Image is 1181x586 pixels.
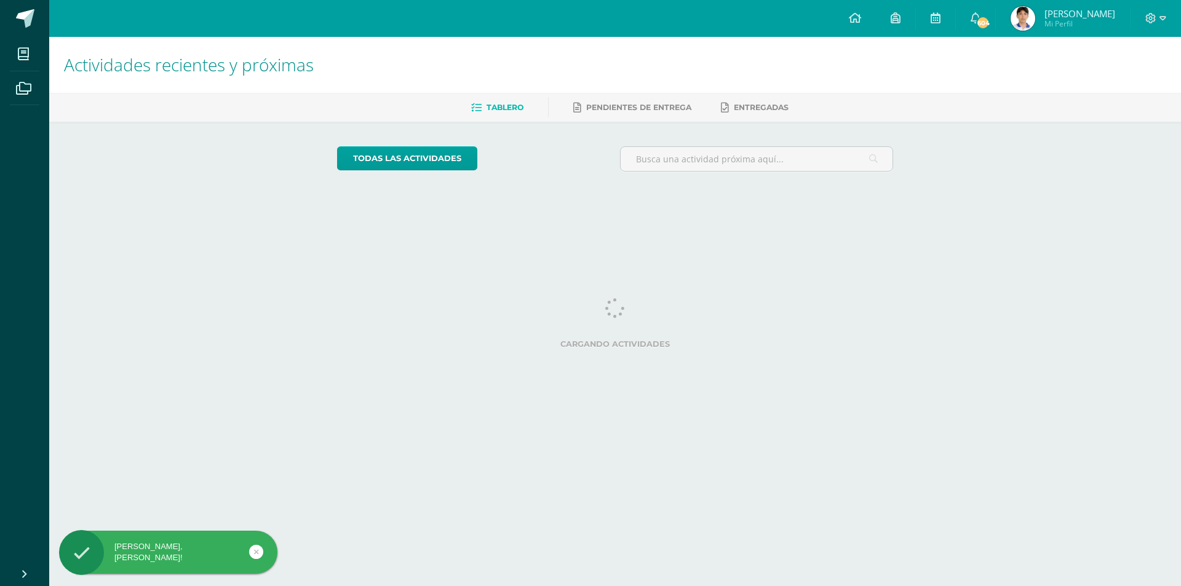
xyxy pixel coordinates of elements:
[337,146,477,170] a: todas las Actividades
[471,98,523,117] a: Tablero
[337,339,894,349] label: Cargando actividades
[976,16,989,30] span: 604
[721,98,789,117] a: Entregadas
[64,53,314,76] span: Actividades recientes y próximas
[1011,6,1035,31] img: fee7c2b23b075a978e6b71a86da106ba.png
[59,541,277,563] div: [PERSON_NAME], [PERSON_NAME]!
[487,103,523,112] span: Tablero
[1044,18,1115,29] span: Mi Perfil
[1044,7,1115,20] span: [PERSON_NAME]
[586,103,691,112] span: Pendientes de entrega
[621,147,893,171] input: Busca una actividad próxima aquí...
[734,103,789,112] span: Entregadas
[573,98,691,117] a: Pendientes de entrega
